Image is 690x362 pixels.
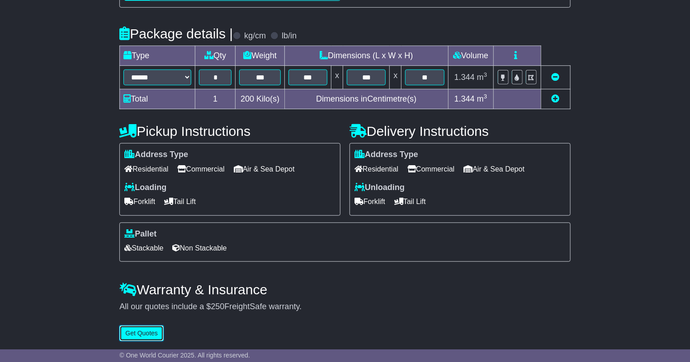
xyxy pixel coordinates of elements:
button: Get Quotes [119,325,164,341]
span: m [477,73,487,82]
div: All our quotes include a $ FreightSafe warranty. [119,302,570,312]
label: lb/in [282,31,297,41]
label: kg/cm [244,31,266,41]
span: m [477,94,487,103]
span: Stackable [124,241,163,255]
td: Dimensions (L x W x H) [285,46,449,66]
label: Address Type [124,150,188,160]
td: Weight [236,46,285,66]
a: Remove this item [552,73,560,82]
span: 1.344 [454,94,475,103]
span: Residential [354,162,398,176]
h4: Warranty & Insurance [119,282,570,297]
td: Dimensions in Centimetre(s) [285,89,449,109]
td: Kilo(s) [236,89,285,109]
span: Air & Sea Depot [463,162,525,176]
h4: Package details | [119,26,233,41]
span: Non Stackable [173,241,227,255]
span: © One World Courier 2025. All rights reserved. [119,352,250,359]
h4: Delivery Instructions [350,124,571,139]
span: Tail Lift [164,195,196,209]
span: Tail Lift [394,195,426,209]
span: Forklift [124,195,155,209]
label: Loading [124,183,166,193]
label: Unloading [354,183,405,193]
td: 1 [195,89,236,109]
td: Type [120,46,195,66]
td: Volume [448,46,493,66]
span: 200 [241,94,254,103]
span: Commercial [407,162,454,176]
span: 250 [211,302,224,311]
a: Add new item [552,94,560,103]
span: Commercial [177,162,224,176]
label: Address Type [354,150,418,160]
span: Air & Sea Depot [234,162,295,176]
span: 1.344 [454,73,475,82]
sup: 3 [484,71,487,78]
h4: Pickup Instructions [119,124,340,139]
label: Pallet [124,229,156,239]
span: Forklift [354,195,385,209]
span: Residential [124,162,168,176]
sup: 3 [484,93,487,100]
td: x [390,66,402,89]
td: x [331,66,343,89]
td: Total [120,89,195,109]
td: Qty [195,46,236,66]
